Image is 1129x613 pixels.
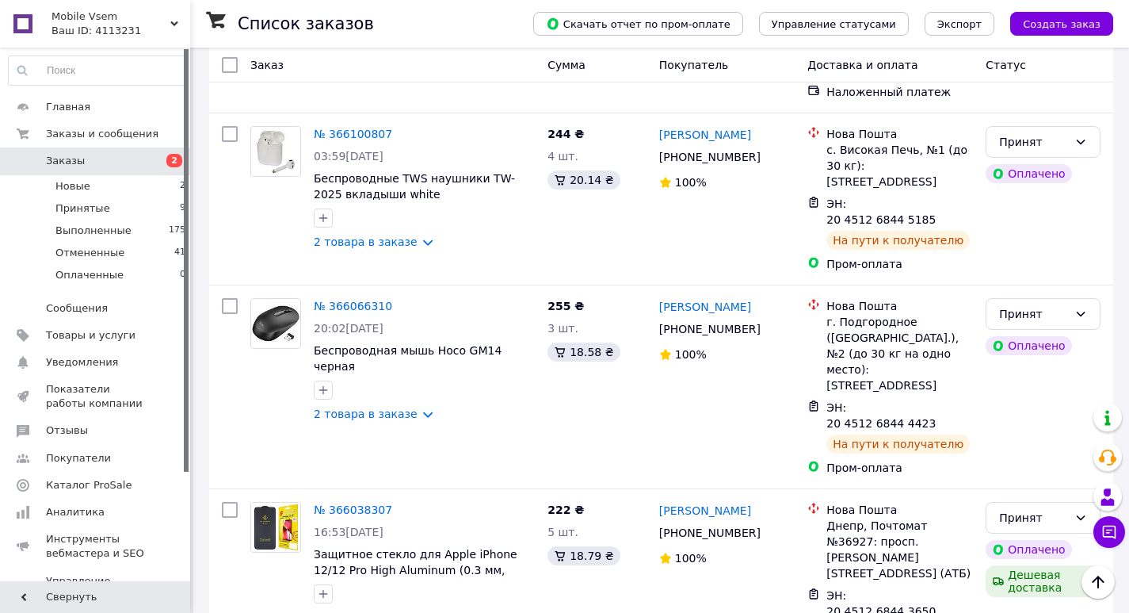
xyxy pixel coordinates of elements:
div: Ваш ID: 4113231 [51,24,190,38]
a: [PERSON_NAME] [659,503,751,519]
span: Каталог ProSale [46,478,132,492]
span: Инструменты вебмастера и SEO [46,532,147,561]
button: Чат с покупателем [1093,516,1125,548]
span: ЭН: 20 4512 6844 5185 [826,197,936,226]
span: 2 [180,179,185,193]
span: Аналитика [46,505,105,519]
div: г. Подгородное ([GEOGRAPHIC_DATA].), №2 (до 30 кг на одно место): [STREET_ADDRESS] [826,314,973,393]
span: 03:59[DATE] [314,150,383,163]
span: Создать заказ [1023,18,1100,30]
span: Новые [55,179,90,193]
span: 255 ₴ [547,300,584,312]
span: Покупатель [659,59,729,71]
span: Оплаченные [55,268,124,282]
div: 20.14 ₴ [547,170,620,190]
a: [PERSON_NAME] [659,299,751,315]
span: ЭН: 20 4512 6844 4423 [826,401,936,430]
button: Управление статусами [759,12,909,36]
button: Экспорт [925,12,994,36]
div: Принят [999,509,1068,527]
a: Беспроводная мышь Hoco GM14 черная [314,344,502,373]
span: Mobile Vsem [51,10,170,24]
span: 244 ₴ [547,128,584,140]
span: 2 [166,154,182,167]
div: Пром-оплата [826,460,973,476]
span: Сообщения [46,301,108,316]
div: Оплачено [986,540,1071,559]
div: [PHONE_NUMBER] [656,146,764,168]
div: 18.58 ₴ [547,343,620,362]
span: Заказы и сообщения [46,127,158,141]
span: 100% [675,348,707,361]
span: 100% [675,552,707,565]
span: Управление статусами [772,18,896,30]
div: Днепр, Почтомат №36927: просп. [PERSON_NAME][STREET_ADDRESS] (АТБ) [826,518,973,581]
a: 2 товара в заказе [314,408,418,420]
a: № 366066310 [314,300,392,312]
div: [PHONE_NUMBER] [656,318,764,340]
a: Создать заказ [994,17,1113,29]
div: [PHONE_NUMBER] [656,522,764,544]
div: Нова Пошта [826,126,973,142]
div: Принят [999,133,1068,151]
span: Главная [46,100,90,114]
div: Пром-оплата [826,256,973,272]
a: № 366038307 [314,504,392,516]
a: Беспроводные TWS наушники TW-2025 вкладыши white [314,172,515,201]
button: Создать заказ [1010,12,1113,36]
span: Статус [986,59,1026,71]
div: 18.79 ₴ [547,546,620,565]
button: Наверх [1081,565,1115,599]
div: Принят [999,305,1068,323]
div: с. Високая Печь, №1 (до 30 кг): [STREET_ADDRESS] [826,142,973,190]
input: Поиск [9,56,186,85]
a: Фото товару [250,298,301,349]
span: Отмененные [55,246,124,260]
button: Скачать отчет по пром-оплате [533,12,743,36]
span: Покупатели [46,451,111,465]
span: 5 шт. [547,526,578,538]
a: Фото товару [250,126,301,177]
span: 100% [675,176,707,189]
img: Фото товару [251,503,300,552]
div: Наложенный платеж [826,84,973,100]
span: Управление сайтом [46,574,147,603]
span: Выполненные [55,224,132,238]
span: Заказы [46,154,85,168]
div: Оплачено [986,164,1071,183]
span: 41 [174,246,185,260]
img: Фото товару [251,127,300,176]
h1: Список заказов [238,14,374,33]
a: Защитное стекло для Apple iPhone 12/12 Pro High Aluminum (0.3 мм, чёрное) [314,548,517,592]
span: 16:53[DATE] [314,526,383,538]
span: Отзывы [46,423,88,438]
span: Экспорт [937,18,982,30]
img: Фото товару [251,299,300,348]
span: Показатели работы компании [46,382,147,411]
div: На пути к получателю [826,435,970,454]
div: Дешевая доставка [986,565,1100,597]
span: 0 [180,268,185,282]
span: 222 ₴ [547,504,584,516]
span: Заказ [250,59,284,71]
span: 9 [180,201,185,216]
div: Нова Пошта [826,298,973,314]
span: 175 [169,224,185,238]
div: Нова Пошта [826,502,973,518]
span: Уведомления [46,355,118,370]
a: Фото товару [250,502,301,553]
span: 20:02[DATE] [314,322,383,335]
span: Доставка и оплата [807,59,917,71]
a: № 366100807 [314,128,392,140]
span: Скачать отчет по пром-оплате [546,17,730,31]
a: [PERSON_NAME] [659,127,751,143]
a: 2 товара в заказе [314,236,418,248]
span: 4 шт. [547,150,578,163]
div: Оплачено [986,336,1071,355]
div: На пути к получателю [826,231,970,250]
span: 3 шт. [547,322,578,335]
span: Принятые [55,201,110,216]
